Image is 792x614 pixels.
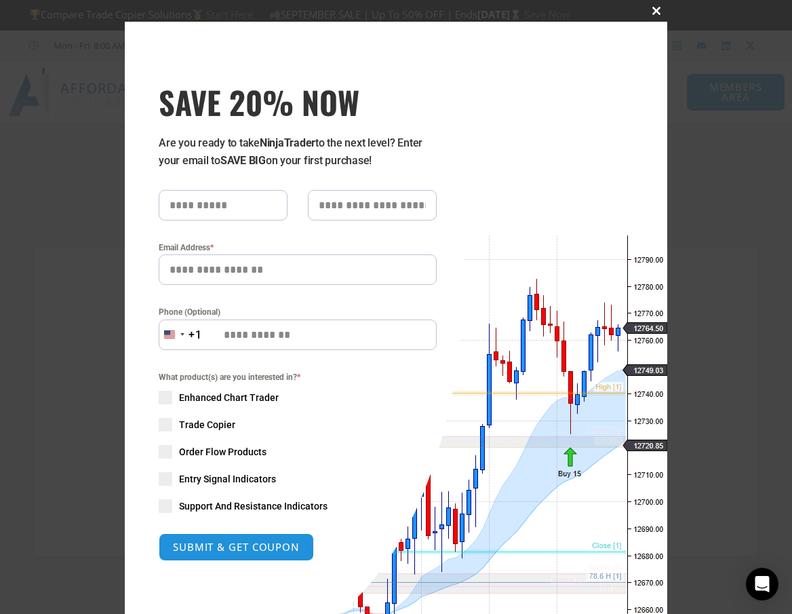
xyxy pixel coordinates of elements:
span: What product(s) are you interested in? [159,370,437,384]
span: Order Flow Products [179,445,266,459]
label: Trade Copier [159,418,437,431]
span: Support And Resistance Indicators [179,499,328,513]
strong: SAVE BIG [220,154,266,167]
label: Entry Signal Indicators [159,472,437,486]
label: Order Flow Products [159,445,437,459]
h3: SAVE 20% NOW [159,83,437,121]
label: Phone (Optional) [159,305,437,319]
label: Support And Resistance Indicators [159,499,437,513]
div: Open Intercom Messenger [746,568,778,600]
p: Are you ready to take to the next level? Enter your email to on your first purchase! [159,134,437,170]
label: Enhanced Chart Trader [159,391,437,404]
button: Selected country [159,320,202,350]
span: Enhanced Chart Trader [179,391,279,404]
span: Trade Copier [179,418,235,431]
label: Email Address [159,241,437,254]
div: +1 [189,326,202,344]
strong: NinjaTrader [260,136,315,149]
button: SUBMIT & GET COUPON [159,533,314,561]
span: Entry Signal Indicators [179,472,276,486]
